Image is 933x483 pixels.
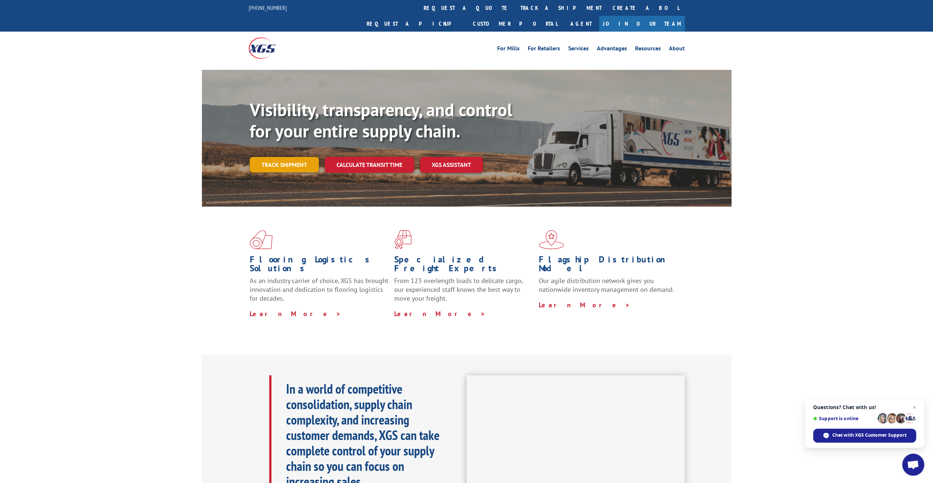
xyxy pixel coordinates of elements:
a: Learn More > [250,310,341,318]
a: For Mills [497,46,520,54]
a: Agent [563,16,599,32]
a: Advantages [597,46,627,54]
h1: Flagship Distribution Model [539,255,678,276]
img: xgs-icon-flagship-distribution-model-red [539,230,564,249]
a: Learn More > [539,301,630,309]
span: Our agile distribution network gives you nationwide inventory management on demand. [539,276,674,294]
span: Questions? Chat with us! [813,404,916,410]
a: Learn More > [394,310,486,318]
a: Services [568,46,589,54]
h1: Flooring Logistics Solutions [250,255,389,276]
a: About [669,46,685,54]
a: Request a pickup [361,16,467,32]
span: As an industry carrier of choice, XGS has brought innovation and dedication to flooring logistics... [250,276,388,303]
b: Visibility, transparency, and control for your entire supply chain. [250,98,512,142]
span: Chat with XGS Customer Support [832,432,907,439]
div: Chat with XGS Customer Support [813,429,916,443]
a: Customer Portal [467,16,563,32]
a: [PHONE_NUMBER] [249,4,287,11]
a: Join Our Team [599,16,685,32]
img: xgs-icon-total-supply-chain-intelligence-red [250,230,273,249]
a: For Retailers [528,46,560,54]
a: Calculate transit time [325,157,414,173]
p: From 123 overlength loads to delicate cargo, our experienced staff knows the best way to move you... [394,276,533,309]
div: Open chat [902,454,924,476]
a: Resources [635,46,661,54]
a: Track shipment [250,157,319,172]
h1: Specialized Freight Experts [394,255,533,276]
span: Close chat [910,403,919,412]
img: xgs-icon-focused-on-flooring-red [394,230,412,249]
span: Support is online [813,416,875,421]
a: XGS ASSISTANT [420,157,483,173]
